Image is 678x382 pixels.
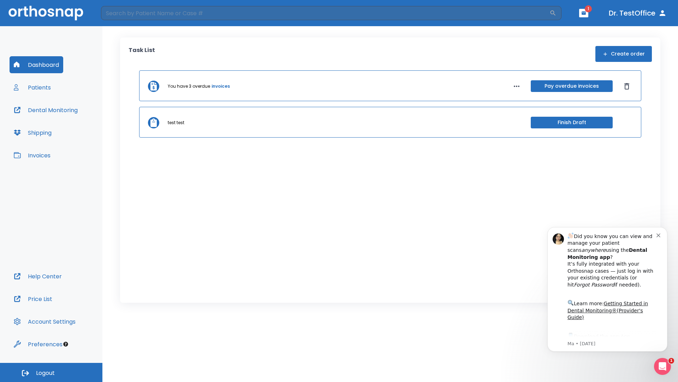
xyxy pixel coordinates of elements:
[10,102,82,118] button: Dental Monitoring
[8,6,83,20] img: Orthosnap
[31,117,94,130] a: App Store
[10,56,63,73] button: Dashboard
[585,5,592,12] span: 1
[63,341,69,347] div: Tooltip anchor
[537,216,678,363] iframe: Intercom notifications message
[101,6,549,20] input: Search by Patient Name or Case #
[531,80,613,92] button: Pay overdue invoices
[168,83,210,89] p: You have 3 overdue
[120,15,125,21] button: Dismiss notification
[129,46,155,62] p: Task List
[212,83,230,89] a: invoices
[10,268,66,285] button: Help Center
[621,81,632,92] button: Dismiss
[31,115,120,151] div: Download the app: | ​ Let us know if you need help getting started!
[10,79,55,96] button: Patients
[10,336,67,353] button: Preferences
[10,124,56,141] button: Shipping
[10,313,80,330] button: Account Settings
[31,124,120,131] p: Message from Ma, sent 3w ago
[10,290,56,307] button: Price List
[531,117,613,128] button: Finish Draft
[36,369,55,377] span: Logout
[10,147,55,164] button: Invoices
[168,120,184,126] p: test test
[595,46,652,62] button: Create order
[654,358,671,375] iframe: Intercom live chat
[606,7,670,19] button: Dr. TestOffice
[668,358,674,364] span: 1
